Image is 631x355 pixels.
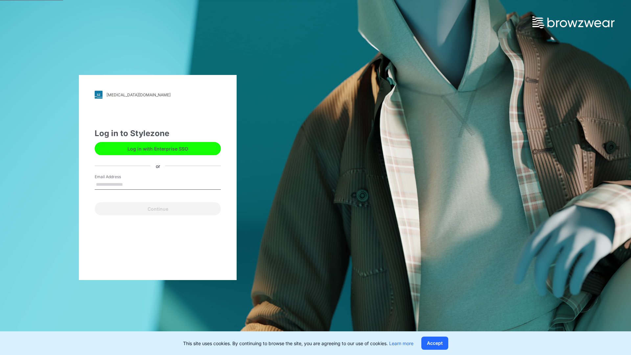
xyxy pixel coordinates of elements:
[532,16,615,28] img: browzwear-logo.73288ffb.svg
[421,337,448,350] button: Accept
[95,174,141,180] label: Email Address
[95,142,221,155] button: Log in with Enterprise SSO
[389,341,413,346] a: Learn more
[95,91,103,99] img: svg+xml;base64,PHN2ZyB3aWR0aD0iMjgiIGhlaWdodD0iMjgiIHZpZXdCb3g9IjAgMCAyOCAyOCIgZmlsbD0ibm9uZSIgeG...
[106,92,171,97] div: [MEDICAL_DATA][DOMAIN_NAME]
[95,91,221,99] a: [MEDICAL_DATA][DOMAIN_NAME]
[183,340,413,347] p: This site uses cookies. By continuing to browse the site, you are agreeing to our use of cookies.
[95,128,221,139] div: Log in to Stylezone
[151,162,165,169] div: or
